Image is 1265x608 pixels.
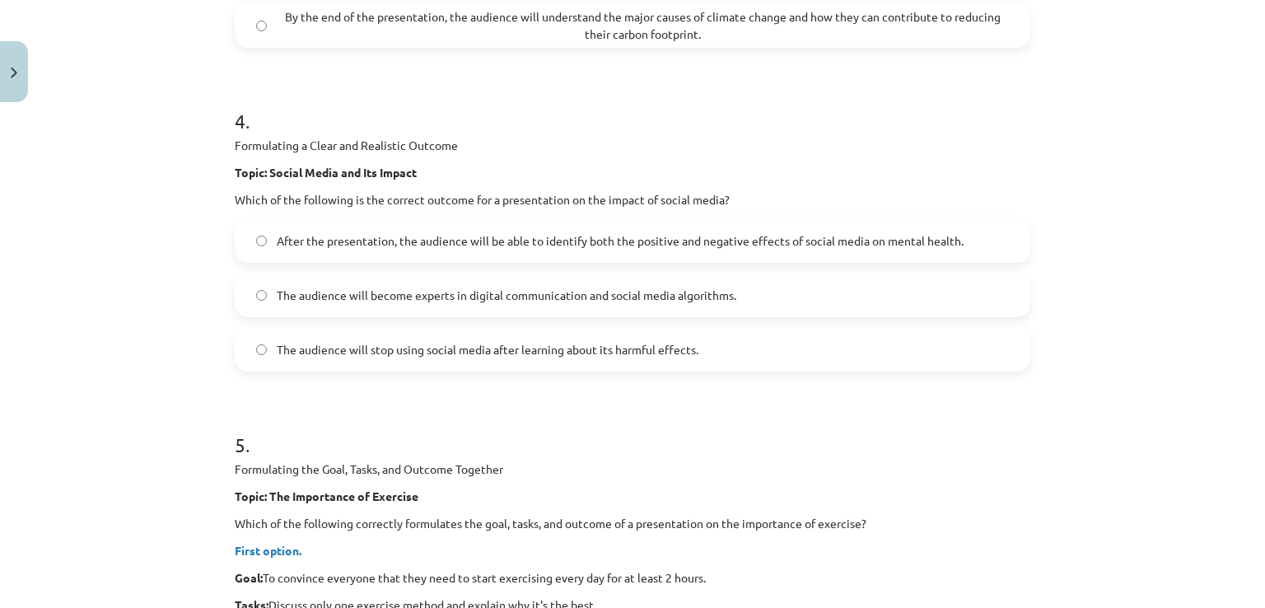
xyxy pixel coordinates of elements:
strong: Goal: [235,570,263,585]
input: After the presentation, the audience will be able to identify both the positive and negative effe... [256,236,267,246]
p: Which of the following correctly formulates the goal, tasks, and outcome of a presentation on the... [235,515,1030,532]
strong: Topic: The Importance of Exercise [235,489,418,503]
span: By the end of the presentation, the audience will understand the major causes of climate change a... [277,8,1009,43]
p: Formulating the Goal, Tasks, and Outcome Together [235,461,1030,478]
strong: First option. [235,543,301,558]
span: The audience will become experts in digital communication and social media algorithms. [277,287,736,304]
strong: Topic: Social Media and Its Impact [235,165,417,180]
p: Formulating a Clear and Realistic Outcome [235,137,1030,154]
span: After the presentation, the audience will be able to identify both the positive and negative effe... [277,232,964,250]
input: By the end of the presentation, the audience will understand the major causes of climate change a... [256,21,267,31]
p: To convince everyone that they need to start exercising every day for at least 2 hours. [235,569,1030,587]
input: The audience will become experts in digital communication and social media algorithms. [256,290,267,301]
span: The audience will stop using social media after learning about its harmful effects. [277,341,698,358]
p: Which of the following is the correct outcome for a presentation on the impact of social media? [235,191,1030,208]
input: The audience will stop using social media after learning about its harmful effects. [256,344,267,355]
img: icon-close-lesson-0947bae3869378f0d4975bcd49f059093ad1ed9edebbc8119c70593378902aed.svg [11,68,17,78]
h1: 4 . [235,81,1030,132]
h1: 5 . [235,405,1030,456]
